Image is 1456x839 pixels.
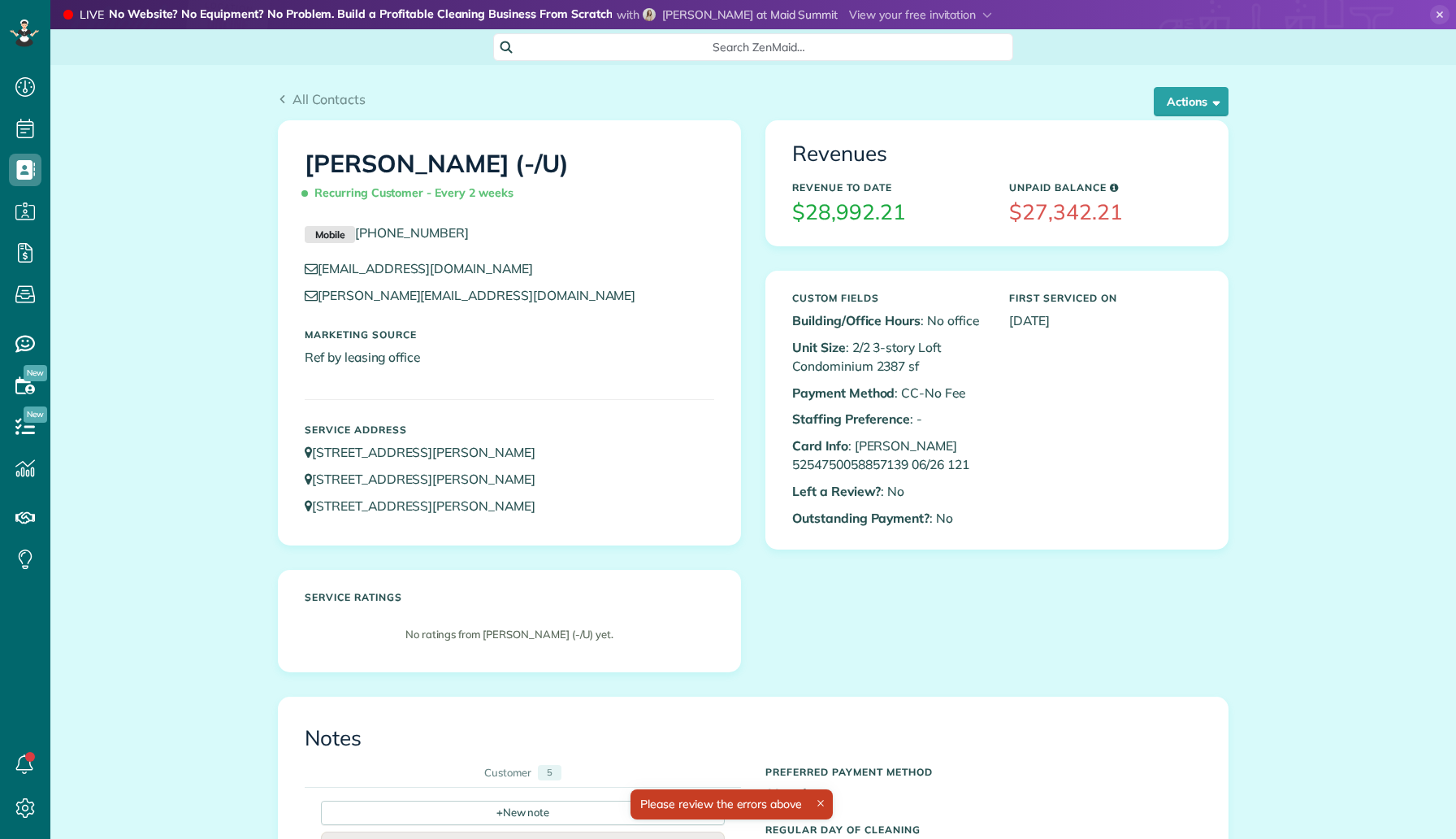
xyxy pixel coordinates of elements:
strong: No Website? No Equipment? No Problem. Build a Profitable Cleaning Business From Scratch [109,7,613,24]
div: Please review the errors above [630,789,833,819]
a: [PERSON_NAME][EMAIL_ADDRESS][DOMAIN_NAME] [305,287,651,303]
button: Actions [1154,87,1228,116]
p: : 2/2 3-story Loft Condominium 2387 sf [792,338,985,376]
h3: Revenues [792,142,1202,166]
span: New [24,406,47,423]
img: simone-angell-d38d6165cf4f7464adf970cda7dda6472030ce6dc023127a85eb99c98c93496e.jpg [643,8,656,21]
p: : [PERSON_NAME] 5254750058857139 06/26 121 [792,437,985,474]
h5: Regular day of cleaning [765,824,1202,835]
a: [STREET_ADDRESS][PERSON_NAME] [305,498,551,514]
b: Staffing Preference [792,411,910,427]
h5: Preferred Payment Method [765,767,1202,777]
a: [STREET_ADDRESS][PERSON_NAME] [305,444,551,460]
h3: $27,342.21 [1009,201,1202,224]
h5: Custom Fields [792,293,985,303]
div: New note [321,801,725,825]
a: All Contacts [278,89,366,109]
span: [PERSON_NAME] at Maid Summit [662,7,838,22]
b: Outstanding Payment? [792,510,929,526]
p: : No office [792,311,985,330]
b: Card Info [792,437,848,454]
b: Payment Method [792,385,895,401]
p: Ref by leasing office [305,348,714,367]
h3: Notes [305,727,1202,750]
h1: [PERSON_NAME] (-/U) [305,150,714,207]
span: with [617,7,639,22]
p: : No [792,482,985,501]
p: No ratings from [PERSON_NAME] (-/U) yet. [313,627,706,642]
h5: Unpaid Balance [1009,182,1202,193]
div: 5 [538,765,561,780]
h5: Revenue to Date [792,182,985,193]
small: Mobile [305,226,355,244]
div: Customer [484,765,531,780]
a: [STREET_ADDRESS][PERSON_NAME] [305,471,551,487]
p: : CC-No Fee [792,384,985,402]
h3: $28,992.21 [792,201,985,224]
p: [DATE] [1009,311,1202,330]
span: + [496,805,503,819]
b: Unit Size [792,339,846,355]
a: [EMAIL_ADDRESS][DOMAIN_NAME] [305,260,548,276]
h5: Service Address [305,424,714,435]
b: Left a Review? [792,483,881,499]
h5: First Serviced On [1009,293,1202,303]
span: New [24,365,47,381]
b: Building/Office Hours [792,312,921,328]
span: All Contacts [292,91,366,107]
span: Recurring Customer - Every 2 weeks [305,179,520,207]
h5: Service ratings [305,592,714,602]
h5: Marketing Source [305,329,714,340]
p: : No [792,509,985,528]
p: : - [792,410,985,428]
a: Mobile[PHONE_NUMBER] [305,224,469,241]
